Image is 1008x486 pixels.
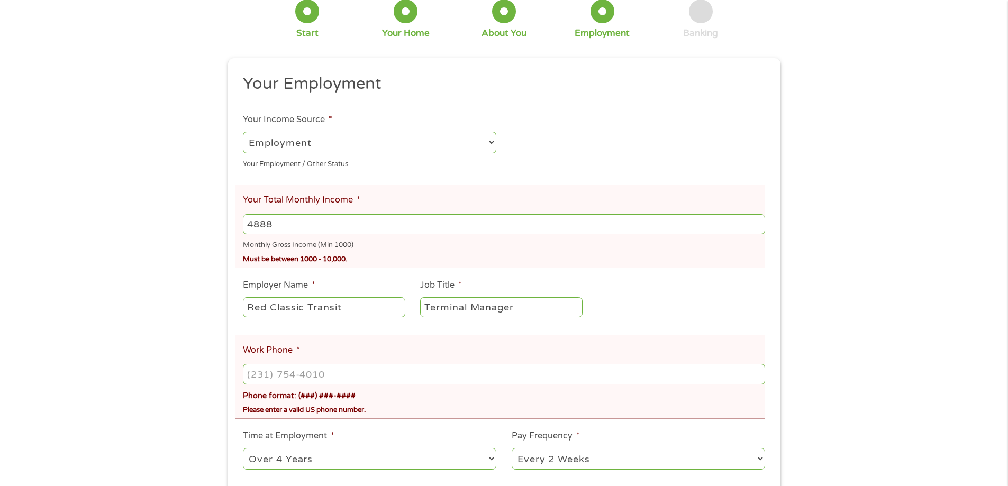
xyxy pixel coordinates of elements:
div: Your Employment / Other Status [243,155,496,169]
div: Your Home [382,27,430,39]
input: Walmart [243,297,405,317]
label: Time at Employment [243,430,334,442]
input: (231) 754-4010 [243,364,765,384]
h2: Your Employment [243,74,757,95]
div: Banking [683,27,718,39]
label: Work Phone [243,345,300,356]
label: Job Title [420,280,462,291]
div: Please enter a valid US phone number. [243,401,765,416]
div: Start [296,27,319,39]
input: 1800 [243,214,765,234]
div: Phone format: (###) ###-#### [243,386,765,401]
div: Must be between 1000 - 10,000. [243,251,765,265]
label: Your Total Monthly Income [243,195,360,206]
input: Cashier [420,297,582,317]
label: Your Income Source [243,114,332,125]
label: Employer Name [243,280,315,291]
label: Pay Frequency [512,430,580,442]
div: Monthly Gross Income (Min 1000) [243,236,765,251]
div: Employment [575,27,630,39]
div: About You [482,27,526,39]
